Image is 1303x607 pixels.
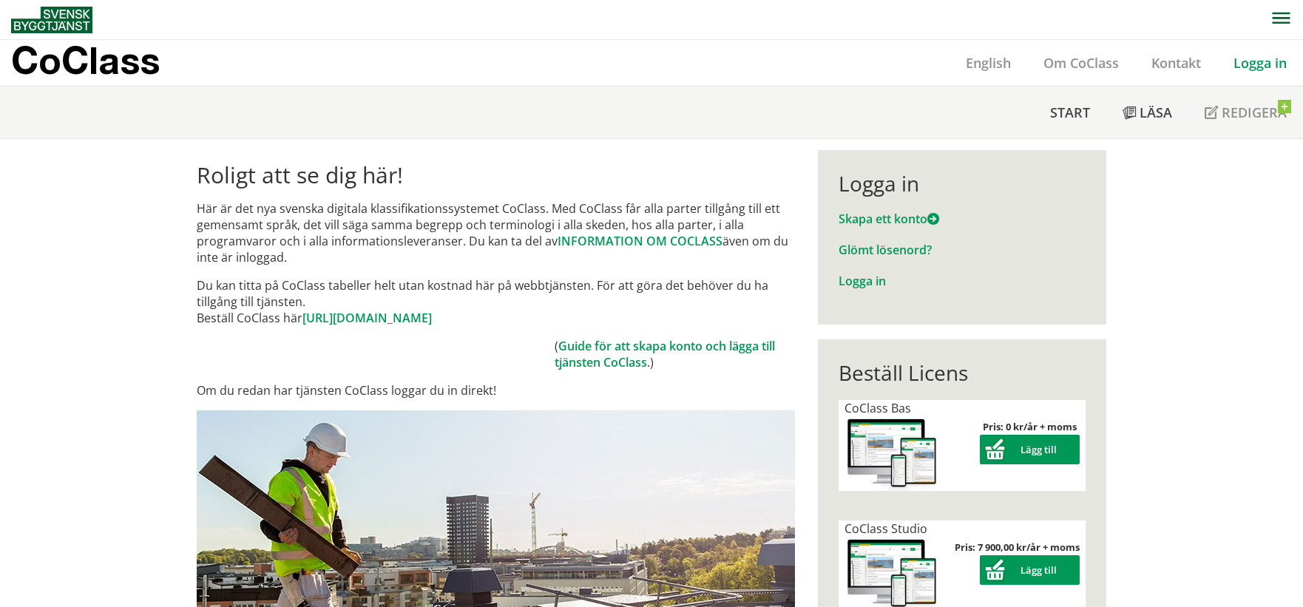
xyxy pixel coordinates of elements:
a: Logga in [1217,54,1303,72]
p: Om du redan har tjänsten CoClass loggar du in direkt! [197,382,795,399]
a: Logga in [839,273,886,289]
a: Lägg till [980,443,1080,456]
img: coclass-license.jpg [845,416,939,491]
span: CoClass Bas [845,400,911,416]
span: CoClass Studio [845,520,927,537]
a: Lägg till [980,563,1080,577]
a: Om CoClass [1027,54,1135,72]
strong: Pris: 0 kr/år + moms [983,420,1077,433]
button: Lägg till [980,555,1080,585]
p: Du kan titta på CoClass tabeller helt utan kostnad här på webbtjänsten. För att göra det behöver ... [197,277,795,326]
strong: Pris: 7 900,00 kr/år + moms [955,540,1080,554]
span: Läsa [1140,104,1172,121]
h1: Roligt att se dig här! [197,162,795,189]
a: Guide för att skapa konto och lägga till tjänsten CoClass [555,338,775,370]
p: Här är det nya svenska digitala klassifikationssystemet CoClass. Med CoClass får alla parter till... [197,200,795,265]
a: Glömt lösenord? [839,242,932,258]
td: ( .) [555,338,795,370]
a: English [950,54,1027,72]
img: Svensk Byggtjänst [11,7,92,33]
a: Kontakt [1135,54,1217,72]
a: Start [1034,87,1106,138]
span: Start [1050,104,1090,121]
a: CoClass [11,40,192,86]
a: Läsa [1106,87,1188,138]
div: Logga in [839,171,1085,196]
a: INFORMATION OM COCLASS [558,233,722,249]
a: [URL][DOMAIN_NAME] [302,310,432,326]
a: Skapa ett konto [839,211,939,227]
button: Lägg till [980,435,1080,464]
div: Beställ Licens [839,360,1085,385]
p: CoClass [11,52,160,69]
